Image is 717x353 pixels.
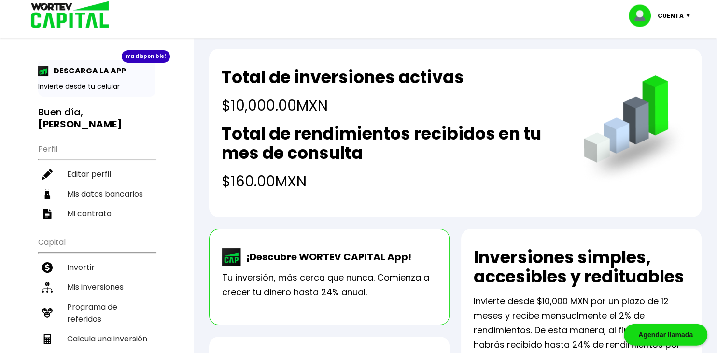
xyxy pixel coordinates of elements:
a: Invertir [38,257,155,277]
a: Editar perfil [38,164,155,184]
img: calculadora-icon.17d418c4.svg [42,334,53,344]
img: datos-icon.10cf9172.svg [42,189,53,199]
a: Programa de referidos [38,297,155,329]
h2: Total de rendimientos recibidos en tu mes de consulta [222,124,564,163]
img: inversiones-icon.6695dc30.svg [42,282,53,293]
a: Mi contrato [38,204,155,224]
p: Invierte desde tu celular [38,82,155,92]
img: wortev-capital-app-icon [222,248,241,266]
ul: Perfil [38,138,155,224]
img: profile-image [629,5,658,27]
p: Tu inversión, más cerca que nunca. Comienza a crecer tu dinero hasta 24% anual. [222,270,436,299]
b: [PERSON_NAME] [38,117,122,131]
h2: Inversiones simples, accesibles y redituables [474,248,689,286]
img: icon-down [684,14,697,17]
img: contrato-icon.f2db500c.svg [42,209,53,219]
p: DESCARGA LA APP [49,65,126,77]
a: Calcula una inversión [38,329,155,349]
div: ¡Ya disponible! [122,50,170,63]
a: Mis datos bancarios [38,184,155,204]
a: Mis inversiones [38,277,155,297]
img: recomiendanos-icon.9b8e9327.svg [42,308,53,318]
h2: Total de inversiones activas [222,68,464,87]
img: editar-icon.952d3147.svg [42,169,53,180]
h3: Buen día, [38,106,155,130]
h4: $160.00 MXN [222,170,564,192]
img: grafica.516fef24.png [579,75,689,185]
h4: $10,000.00 MXN [222,95,464,116]
img: invertir-icon.b3b967d7.svg [42,262,53,273]
div: Agendar llamada [624,324,707,346]
p: ¡Descubre WORTEV CAPITAL App! [241,250,411,264]
img: app-icon [38,66,49,76]
p: Cuenta [658,9,684,23]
